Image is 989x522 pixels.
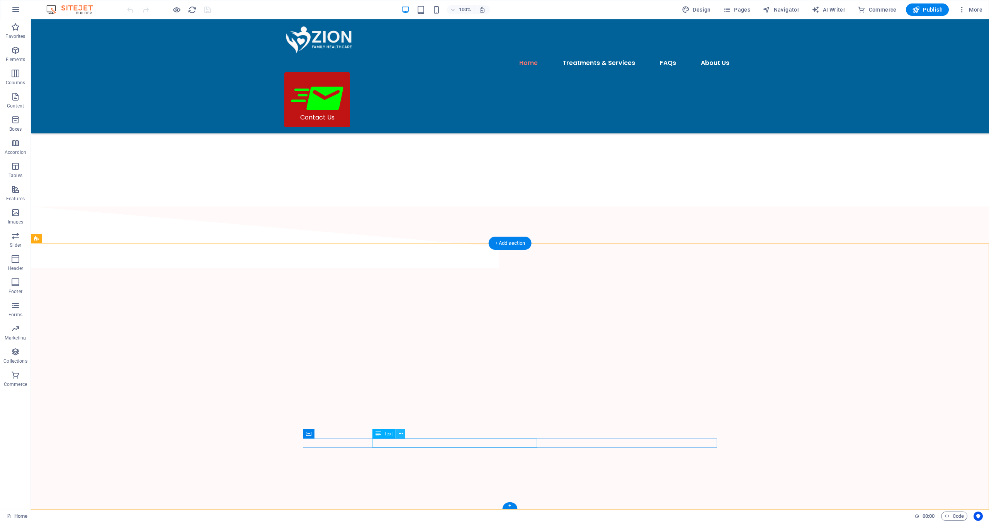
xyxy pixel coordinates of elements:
[8,312,22,318] p: Forms
[682,6,711,14] span: Design
[6,196,25,202] p: Features
[172,5,181,14] button: Click here to leave preview mode and continue editing
[502,502,517,509] div: +
[384,432,393,436] span: Text
[8,265,23,271] p: Header
[809,3,848,16] button: AI Writer
[914,512,935,521] h6: Session time
[958,6,982,14] span: More
[855,3,900,16] button: Commerce
[679,3,714,16] div: Design (Ctrl+Alt+Y)
[8,172,22,179] p: Tables
[912,6,943,14] span: Publish
[8,288,22,295] p: Footer
[6,512,27,521] a: Click to cancel selection. Double-click to open Pages
[720,3,753,16] button: Pages
[945,512,964,521] span: Code
[6,80,25,86] p: Columns
[923,512,935,521] span: 00 00
[679,3,714,16] button: Design
[812,6,845,14] span: AI Writer
[941,512,967,521] button: Code
[906,3,949,16] button: Publish
[5,335,26,341] p: Marketing
[760,3,802,16] button: Navigator
[447,5,474,14] button: 100%
[928,513,929,519] span: :
[858,6,897,14] span: Commerce
[5,33,25,39] p: Favorites
[723,6,750,14] span: Pages
[955,3,986,16] button: More
[44,5,102,14] img: Editor Logo
[8,219,24,225] p: Images
[9,126,22,132] p: Boxes
[7,103,24,109] p: Content
[10,242,22,248] p: Slider
[3,358,27,364] p: Collections
[459,5,471,14] h6: 100%
[187,5,197,14] button: reload
[5,149,26,155] p: Accordion
[4,381,27,387] p: Commerce
[763,6,799,14] span: Navigator
[188,5,197,14] i: Reload page
[489,237,532,250] div: + Add section
[6,56,25,63] p: Elements
[479,6,486,13] i: On resize automatically adjust zoom level to fit chosen device.
[974,512,983,521] button: Usercentrics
